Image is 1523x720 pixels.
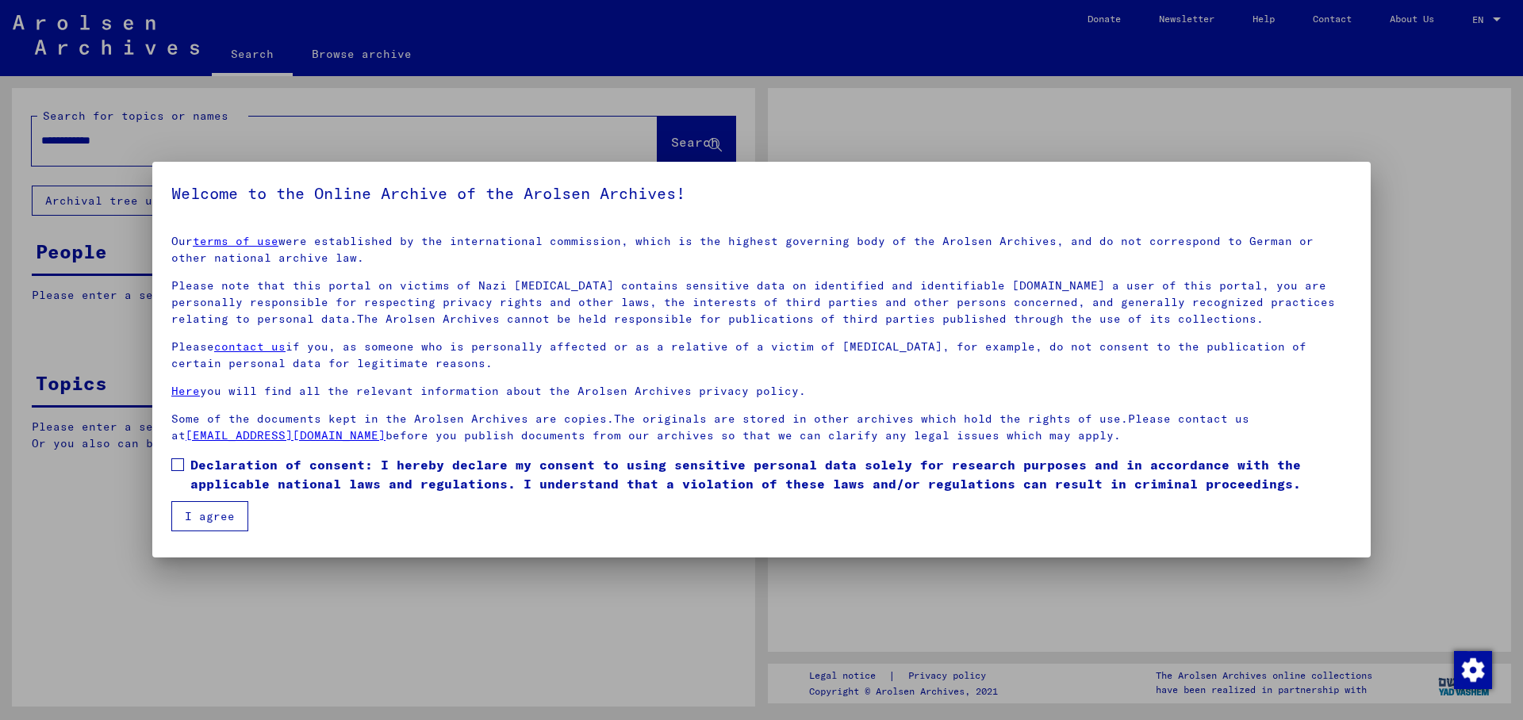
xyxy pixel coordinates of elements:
[171,383,1352,400] p: you will find all the relevant information about the Arolsen Archives privacy policy.
[190,455,1352,493] span: Declaration of consent: I hereby declare my consent to using sensitive personal data solely for r...
[171,411,1352,444] p: Some of the documents kept in the Arolsen Archives are copies.The originals are stored in other a...
[193,234,278,248] a: terms of use
[186,428,386,442] a: [EMAIL_ADDRESS][DOMAIN_NAME]
[171,501,248,531] button: I agree
[171,181,1352,206] h5: Welcome to the Online Archive of the Arolsen Archives!
[171,278,1352,327] p: Please note that this portal on victims of Nazi [MEDICAL_DATA] contains sensitive data on identif...
[171,339,1352,372] p: Please if you, as someone who is personally affected or as a relative of a victim of [MEDICAL_DAT...
[171,384,200,398] a: Here
[214,339,286,354] a: contact us
[171,233,1352,266] p: Our were established by the international commission, which is the highest governing body of the ...
[1454,651,1492,689] img: Change consent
